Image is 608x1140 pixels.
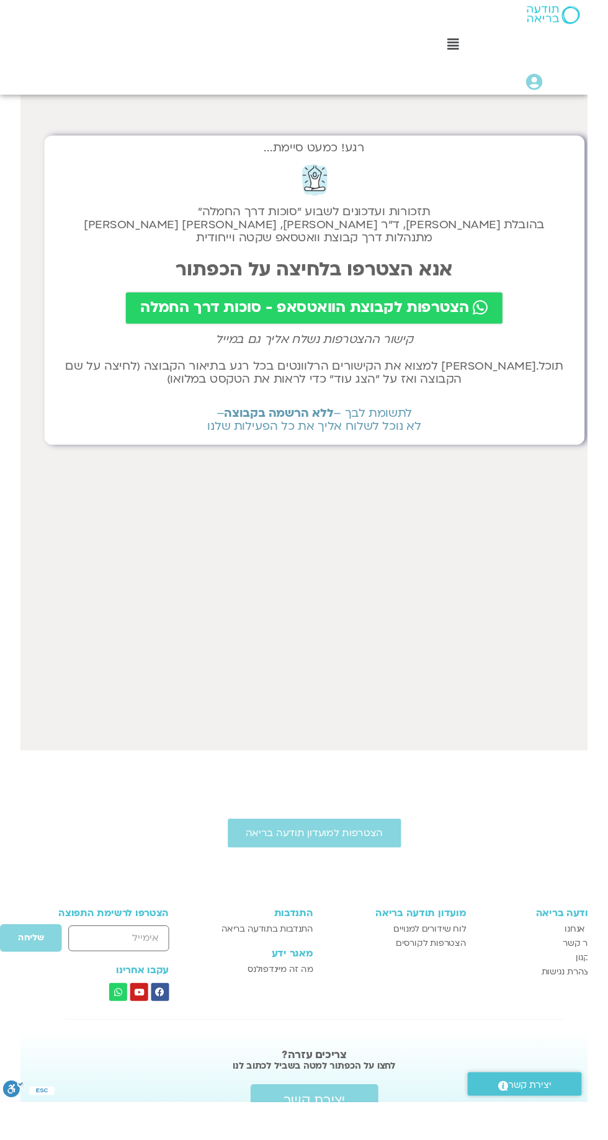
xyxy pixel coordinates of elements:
a: מה זה מיינדפולנס [209,996,324,1011]
b: ללא הרשמה בקבוצה [232,419,345,435]
h2: תזכורות ועדכונים לשבוע "סוכות דרך החמלה" בהובלת [PERSON_NAME], ד״ר [PERSON_NAME], [PERSON_NAME] [... [58,212,592,253]
h2: אנא הצטרפו בלחיצה על הכפתור [58,268,592,290]
h2: קישור ההצטרפות נשלח אליך גם במייל [58,344,592,358]
h3: מאגר ידע [209,981,324,992]
h3: מועדון תודעה בריאה [336,939,482,950]
form: טופס חדש [34,956,175,992]
input: אימייל [71,958,174,984]
h3: עקבו אחרינו [34,999,175,1010]
img: תודעה בריאה [545,6,600,25]
a: הצטרפות לקורסים [336,969,482,984]
span: מה זה מיינדפולנס [256,996,324,1011]
span: התנדבות בתודעה בריאה [229,954,324,969]
span: הצטרפות למועדון תודעה בריאה [254,857,396,868]
a: לוח שידורים למנויים [336,954,482,969]
a: הצטרפות למועדון תודעה בריאה [236,847,415,877]
a: הצטרפות לקבוצת הוואטסאפ - סוכות דרך החמלה [130,303,520,335]
h3: התנדבות [209,939,324,950]
span: יצירת קשר [526,1115,571,1131]
a: התנדבות בתודעה בריאה [209,954,324,969]
span: הצטרפות לקבוצת הוואטסאפ - סוכות דרך החמלה [145,310,486,327]
span: שליחה [19,966,45,976]
h2: לתשומת לבך – – לא נוכל לשלוח אליך את כל הפעילות שלנו [58,421,592,448]
h2: תוכל.[PERSON_NAME] למצוא את הקישורים הרלוונטים בכל רגע בתיאור הקבוצה (לחיצה על שם הקבוצה ואז על ״... [58,372,592,399]
span: לוח שידורים למנויים [408,954,483,969]
a: יצירת קשר [484,1110,602,1134]
h3: הצטרפו לרשימת התפוצה [34,939,175,950]
h2: רגע! כמעט סיימת... [58,153,592,154]
span: הצטרפות לקורסים [410,969,483,984]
